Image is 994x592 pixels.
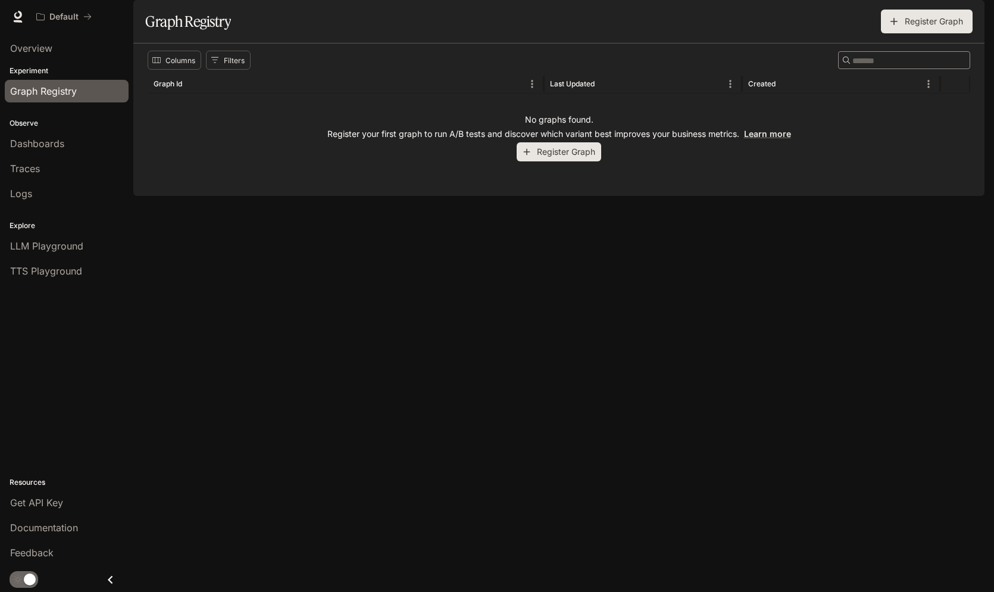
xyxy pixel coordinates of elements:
[154,79,182,88] div: Graph Id
[881,10,973,33] button: Register Graph
[148,51,201,70] button: Select columns
[327,128,791,140] p: Register your first graph to run A/B tests and discover which variant best improves your business...
[525,114,593,126] p: No graphs found.
[838,51,970,69] div: Search
[517,142,601,162] button: Register Graph
[523,75,541,93] button: Menu
[550,79,595,88] div: Last Updated
[145,10,231,33] h1: Graph Registry
[744,129,791,139] a: Learn more
[31,5,97,29] button: All workspaces
[777,75,795,93] button: Sort
[596,75,614,93] button: Sort
[748,79,776,88] div: Created
[49,12,79,22] p: Default
[183,75,201,93] button: Sort
[721,75,739,93] button: Menu
[206,51,251,70] button: Show filters
[920,75,937,93] button: Menu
